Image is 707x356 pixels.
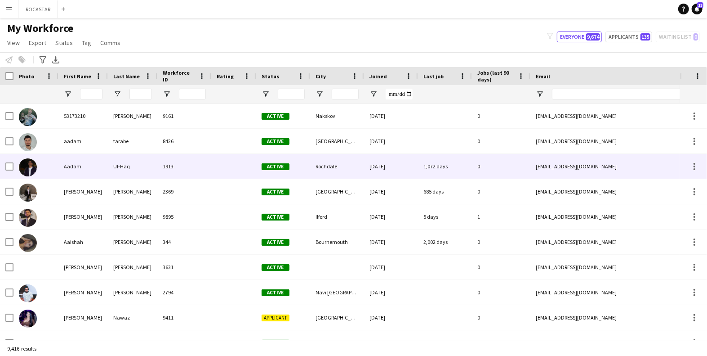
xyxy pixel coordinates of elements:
[157,305,211,330] div: 9411
[29,39,46,47] span: Export
[157,255,211,279] div: 3631
[692,4,703,14] a: 13
[157,129,211,153] div: 8426
[262,113,289,120] span: Active
[310,154,364,179] div: Rochdale
[19,108,37,126] img: 53173210 Pedersen
[418,230,472,254] div: 2,002 days
[472,280,530,305] div: 0
[157,230,211,254] div: 344
[262,90,270,98] button: Open Filter Menu
[179,89,206,99] input: Workforce ID Filter Input
[369,73,387,80] span: Joined
[217,73,234,80] span: Rating
[108,330,157,355] div: [PERSON_NAME]
[25,37,50,49] a: Export
[310,179,364,204] div: [GEOGRAPHIC_DATA]
[19,234,37,252] img: Aaishah Chaudhry
[262,289,289,296] span: Active
[58,204,108,229] div: [PERSON_NAME]
[262,138,289,145] span: Active
[418,204,472,229] div: 5 days
[262,315,289,321] span: Applicant
[19,158,37,176] img: Aadam Ul-Haq
[316,90,324,98] button: Open Filter Menu
[536,90,544,98] button: Open Filter Menu
[157,154,211,179] div: 1913
[163,69,195,83] span: Workforce ID
[310,129,364,153] div: [GEOGRAPHIC_DATA]
[19,284,37,302] img: Aakash Singh
[157,179,211,204] div: 2369
[58,280,108,305] div: [PERSON_NAME]
[262,264,289,271] span: Active
[108,179,157,204] div: [PERSON_NAME]
[108,129,157,153] div: tarabe
[552,89,705,99] input: Email Filter Input
[18,0,58,18] button: ROCKSTAR
[472,179,530,204] div: 0
[58,179,108,204] div: [PERSON_NAME]
[364,129,418,153] div: [DATE]
[108,154,157,179] div: Ul-Haq
[472,154,530,179] div: 0
[37,54,48,65] app-action-btn: Advanced filters
[536,73,550,80] span: Email
[97,37,124,49] a: Comms
[108,305,157,330] div: Nawaz
[262,189,289,195] span: Active
[418,154,472,179] div: 1,072 days
[113,90,121,98] button: Open Filter Menu
[157,330,211,355] div: 4022
[332,89,359,99] input: City Filter Input
[80,89,102,99] input: First Name Filter Input
[157,204,211,229] div: 9895
[113,73,140,80] span: Last Name
[472,255,530,279] div: 0
[108,230,157,254] div: [PERSON_NAME]
[310,204,364,229] div: Ilford
[58,255,108,279] div: [PERSON_NAME]
[100,39,120,47] span: Comms
[697,2,703,8] span: 13
[19,310,37,328] img: Aalia Nawaz
[310,104,364,128] div: Nakskov
[50,54,61,65] app-action-btn: Export XLSX
[262,340,289,347] span: Active
[364,204,418,229] div: [DATE]
[310,305,364,330] div: [GEOGRAPHIC_DATA]
[4,37,23,49] a: View
[472,204,530,229] div: 1
[58,330,108,355] div: Aaliyah
[586,33,600,41] span: 9,674
[78,37,95,49] a: Tag
[108,204,157,229] div: [PERSON_NAME]
[19,73,34,80] span: Photo
[364,230,418,254] div: [DATE]
[262,73,279,80] span: Status
[364,104,418,128] div: [DATE]
[58,129,108,153] div: aadam
[64,90,72,98] button: Open Filter Menu
[82,39,91,47] span: Tag
[108,280,157,305] div: [PERSON_NAME]
[108,255,157,279] div: [PERSON_NAME]
[477,69,514,83] span: Jobs (last 90 days)
[364,179,418,204] div: [DATE]
[364,154,418,179] div: [DATE]
[310,280,364,305] div: Navi [GEOGRAPHIC_DATA]
[605,32,652,42] button: Applicants135
[262,163,289,170] span: Active
[472,330,530,355] div: 0
[157,280,211,305] div: 2794
[364,280,418,305] div: [DATE]
[262,239,289,246] span: Active
[472,129,530,153] div: 0
[472,230,530,254] div: 0
[58,305,108,330] div: [PERSON_NAME]
[316,73,326,80] span: City
[7,22,73,35] span: My Workforce
[310,230,364,254] div: Bournemouth
[19,209,37,227] img: Aahil Namajee Aahil Namajee
[369,90,378,98] button: Open Filter Menu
